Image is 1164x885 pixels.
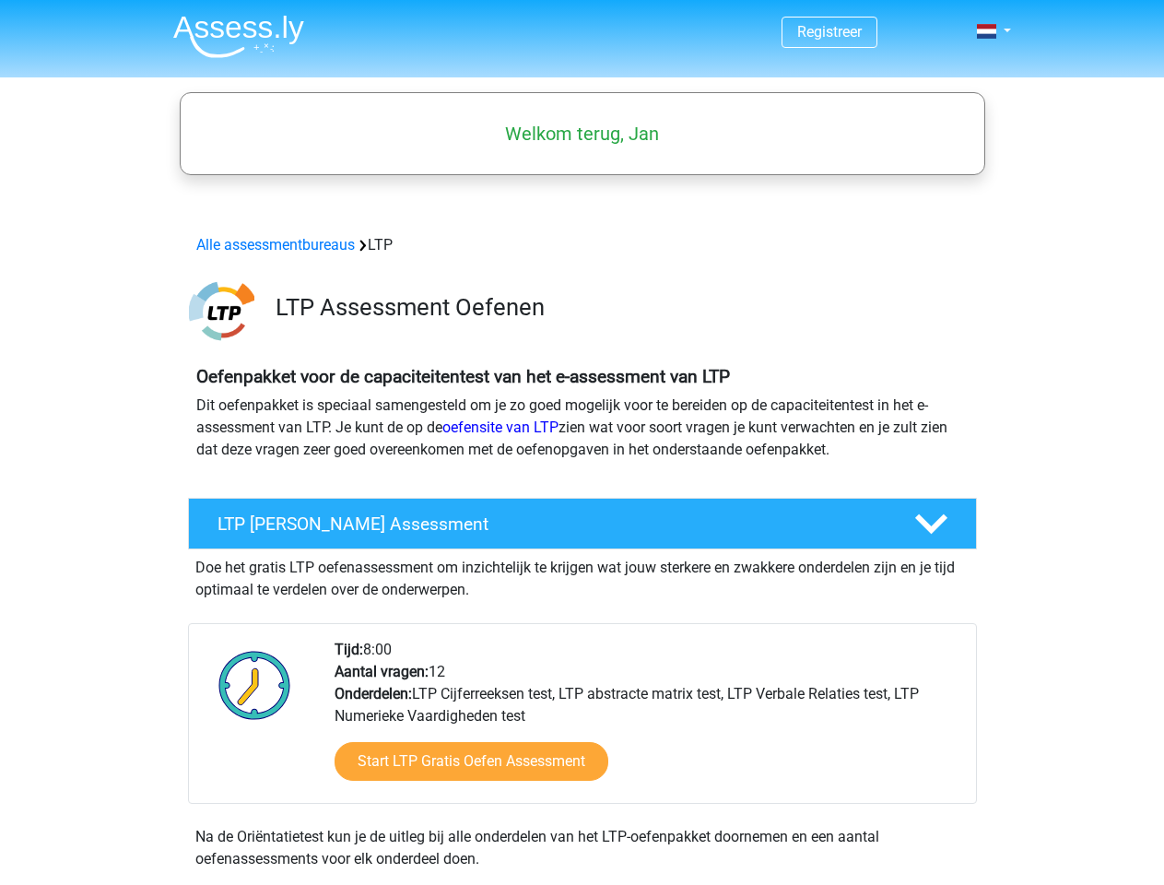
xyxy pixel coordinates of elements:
[188,549,977,601] div: Doe het gratis LTP oefenassessment om inzichtelijk te krijgen wat jouw sterkere en zwakkere onder...
[797,23,862,41] a: Registreer
[276,293,962,322] h3: LTP Assessment Oefenen
[335,742,608,781] a: Start LTP Gratis Oefen Assessment
[188,826,977,870] div: Na de Oriëntatietest kun je de uitleg bij alle onderdelen van het LTP-oefenpakket doornemen en ee...
[196,236,355,254] a: Alle assessmentbureaus
[189,234,976,256] div: LTP
[335,663,429,680] b: Aantal vragen:
[208,639,301,731] img: Klok
[218,513,885,535] h4: LTP [PERSON_NAME] Assessment
[442,419,558,436] a: oefensite van LTP
[196,395,969,461] p: Dit oefenpakket is speciaal samengesteld om je zo goed mogelijk voor te bereiden op de capaciteit...
[196,366,730,387] b: Oefenpakket voor de capaciteitentest van het e-assessment van LTP
[335,641,363,658] b: Tijd:
[321,639,975,803] div: 8:00 12 LTP Cijferreeksen test, LTP abstracte matrix test, LTP Verbale Relaties test, LTP Numerie...
[181,498,984,549] a: LTP [PERSON_NAME] Assessment
[189,278,254,344] img: ltp.png
[173,15,304,58] img: Assessly
[189,123,976,145] h5: Welkom terug, Jan
[335,685,412,702] b: Onderdelen:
